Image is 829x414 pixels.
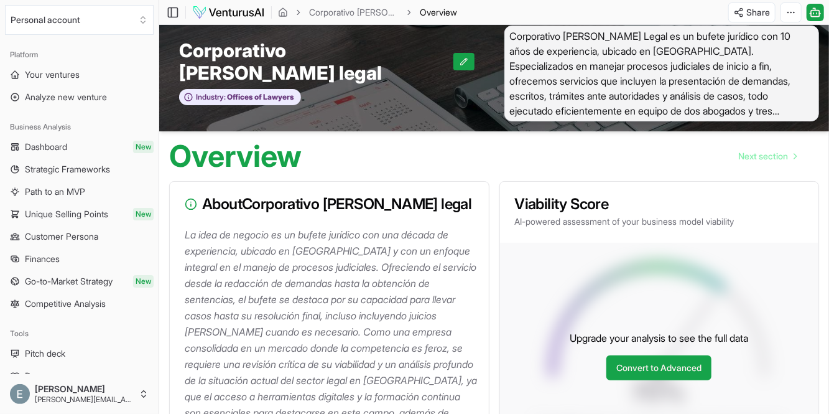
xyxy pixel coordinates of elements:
span: Competitive Analysis [25,298,106,310]
img: logo [192,5,265,20]
h3: Viability Score [515,197,804,212]
span: Path to an MVP [25,186,85,198]
span: New [133,141,154,153]
span: Dashboard [25,141,67,153]
button: [PERSON_NAME][PERSON_NAME][EMAIL_ADDRESS][PERSON_NAME][DOMAIN_NAME] [5,379,154,409]
div: Business Analysis [5,117,154,137]
a: Corporativo [PERSON_NAME] legal [309,6,399,19]
a: Customer Persona [5,227,154,247]
img: ACg8ocLV7hcczQRgwXYyZtThxn6BdI58fulUVcAxs_OX0N4a9gF8Jw=s96-c [10,384,30,404]
span: Your ventures [25,68,80,81]
h1: Overview [169,141,302,171]
p: AI-powered assessment of your business model viability [515,215,804,228]
span: Share [746,6,770,19]
h3: About Corporativo [PERSON_NAME] legal [185,197,474,212]
a: Unique Selling PointsNew [5,204,154,224]
span: [PERSON_NAME] [35,383,134,395]
button: Industry:Offices of Lawyers [179,89,301,106]
a: Path to an MVP [5,182,154,202]
a: Your ventures [5,65,154,85]
button: Select an organization [5,5,154,35]
a: Go to next page [728,144,807,169]
span: Strategic Frameworks [25,163,110,176]
div: Platform [5,45,154,65]
button: Share [728,2,776,22]
span: Corporativo [PERSON_NAME] legal [179,39,453,84]
a: Analyze new venture [5,87,154,107]
a: DashboardNew [5,137,154,157]
a: Finances [5,249,154,269]
span: Finances [25,253,60,265]
span: Resources [25,370,67,382]
span: Customer Persona [25,230,98,243]
div: Tools [5,324,154,344]
a: Strategic Frameworks [5,159,154,179]
a: Resources [5,366,154,386]
span: Corporativo [PERSON_NAME] Legal es un bufete jurídico con 10 años de experiencia, ubicado en [GEO... [504,26,820,121]
p: Upgrade your analysis to see the full data [570,331,748,346]
a: Pitch deck [5,344,154,364]
span: Analyze new venture [25,91,107,103]
a: Convert to Advanced [606,355,711,380]
span: New [133,275,154,288]
a: Competitive Analysis [5,294,154,314]
span: Overview [420,6,457,19]
span: Pitch deck [25,347,65,360]
nav: breadcrumb [278,6,457,19]
a: Go-to-Market StrategyNew [5,271,154,291]
span: Offices of Lawyers [226,92,294,102]
span: Go-to-Market Strategy [25,275,113,288]
span: [PERSON_NAME][EMAIL_ADDRESS][PERSON_NAME][DOMAIN_NAME] [35,395,134,405]
nav: pagination [728,144,807,169]
span: Unique Selling Points [25,208,108,220]
span: Industry: [196,92,226,102]
span: Next section [738,150,788,162]
span: New [133,208,154,220]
